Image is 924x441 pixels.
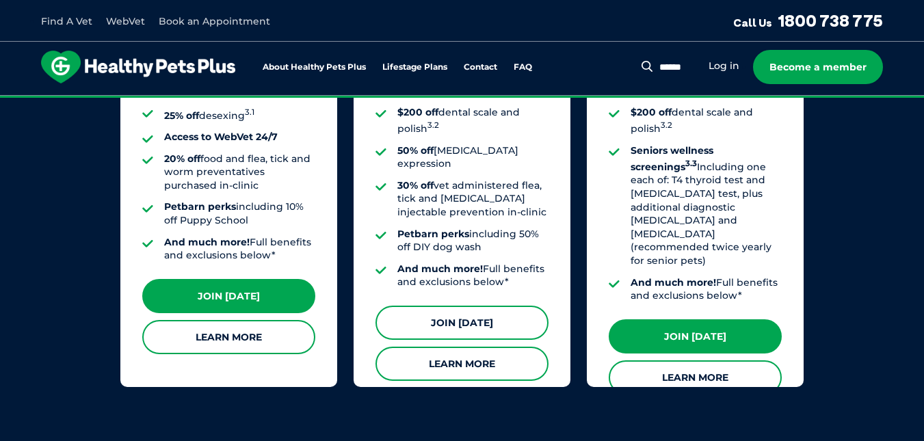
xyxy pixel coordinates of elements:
strong: And much more! [397,263,483,275]
strong: 50% off [397,144,434,157]
a: Find A Vet [41,15,92,27]
strong: And much more! [631,276,716,289]
a: About Healthy Pets Plus [263,63,366,72]
a: Learn More [375,347,549,381]
li: Full benefits and exclusions below* [631,276,782,303]
strong: Petbarn perks [164,200,236,213]
a: FAQ [514,63,532,72]
a: Learn More [142,320,315,354]
li: including 50% off DIY dog wash [397,228,549,254]
li: [MEDICAL_DATA] expression [397,144,549,171]
li: dental scale and polish [631,106,782,136]
strong: And much more! [164,236,250,248]
sup: 3.2 [427,120,439,130]
li: including 10% off Puppy School [164,200,315,227]
strong: Access to WebVet 24/7 [164,131,278,143]
sup: 3.1 [245,107,254,117]
a: Become a member [753,50,883,84]
a: Join [DATE] [375,306,549,340]
li: Full benefits and exclusions below* [164,236,315,263]
a: Lifestage Plans [382,63,447,72]
li: vet administered flea, tick and [MEDICAL_DATA] injectable prevention in-clinic [397,179,549,219]
span: Call Us [733,16,772,29]
button: Search [639,59,656,73]
a: Log in [709,59,739,72]
li: desexing [164,106,315,122]
a: WebVet [106,15,145,27]
strong: 20% off [164,152,200,165]
strong: Seniors wellness screenings [631,144,713,173]
a: Learn More [609,360,782,395]
strong: 25% off [164,109,199,121]
strong: Petbarn perks [397,228,469,240]
li: Including one each of: T4 thyroid test and [MEDICAL_DATA] test, plus additional diagnostic [MEDIC... [631,144,782,268]
a: Join [DATE] [142,279,315,313]
a: Call Us1800 738 775 [733,10,883,31]
li: dental scale and polish [397,106,549,136]
li: Full benefits and exclusions below* [397,263,549,289]
span: Proactive, preventative wellness program designed to keep your pet healthier and happier for longer [207,96,717,108]
strong: $200 off [631,106,672,118]
strong: 30% off [397,179,434,191]
sup: 3.3 [685,159,697,168]
sup: 3.2 [661,120,672,130]
li: food and flea, tick and worm preventatives purchased in-clinic [164,152,315,193]
a: Join [DATE] [609,319,782,353]
strong: $200 off [397,106,438,118]
a: Contact [464,63,497,72]
img: hpp-logo [41,51,235,83]
a: Book an Appointment [159,15,270,27]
